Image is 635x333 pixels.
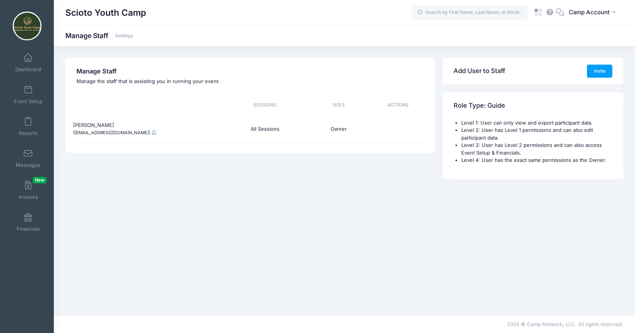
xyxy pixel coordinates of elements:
div: Actions [368,95,427,115]
span: New [33,177,47,183]
li: Level 3: User has Level 2 permissions and can also access Event Setup & Financials. [461,142,612,157]
div: Owner [309,119,369,139]
h3: Role Type: Guide [454,95,505,117]
h1: Manage Staff [65,32,133,40]
div: Role [309,95,369,115]
span: Event Setup [14,98,43,105]
span: Financials [17,226,40,232]
button: Invite [587,65,612,78]
span: 2025 © Camp Network, LLC. All rights reserved. [507,321,623,327]
h1: Scioto Youth Camp [65,4,146,22]
h4: Manage Staff [76,68,424,75]
img: Scioto Youth Camp [13,12,42,40]
div: Sessions [221,95,309,115]
p: Manage the staff that is assisting you in running your event. [76,78,424,85]
a: Financials [10,209,47,236]
span: Messages [16,162,40,168]
li: Level 1: User can only view and export participant data. [461,119,612,127]
a: Messages [10,145,47,172]
div: [PERSON_NAME] [73,115,221,143]
li: Level 2: User has Level 1 permissions and can also edit participant data. [461,127,612,142]
div: All Sessions [221,119,309,139]
span: Dashboard [15,66,41,73]
a: Reports [10,113,47,140]
a: Event Setup [10,81,47,108]
span: Invoices [18,194,38,200]
h3: Add User to Staff [454,60,505,82]
span: Camp Account [569,8,610,17]
a: InvoicesNew [10,177,47,204]
a: Settings [115,33,133,39]
small: ([EMAIL_ADDRESS][DOMAIN_NAME]) [73,130,150,135]
button: Camp Account [564,4,623,22]
input: Search by First Name, Last Name, or Email... [412,5,528,20]
a: Dashboard [10,49,47,76]
span: Reports [19,130,37,137]
li: Level 4: User has the exact same permissions as the Owner. [461,157,612,164]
